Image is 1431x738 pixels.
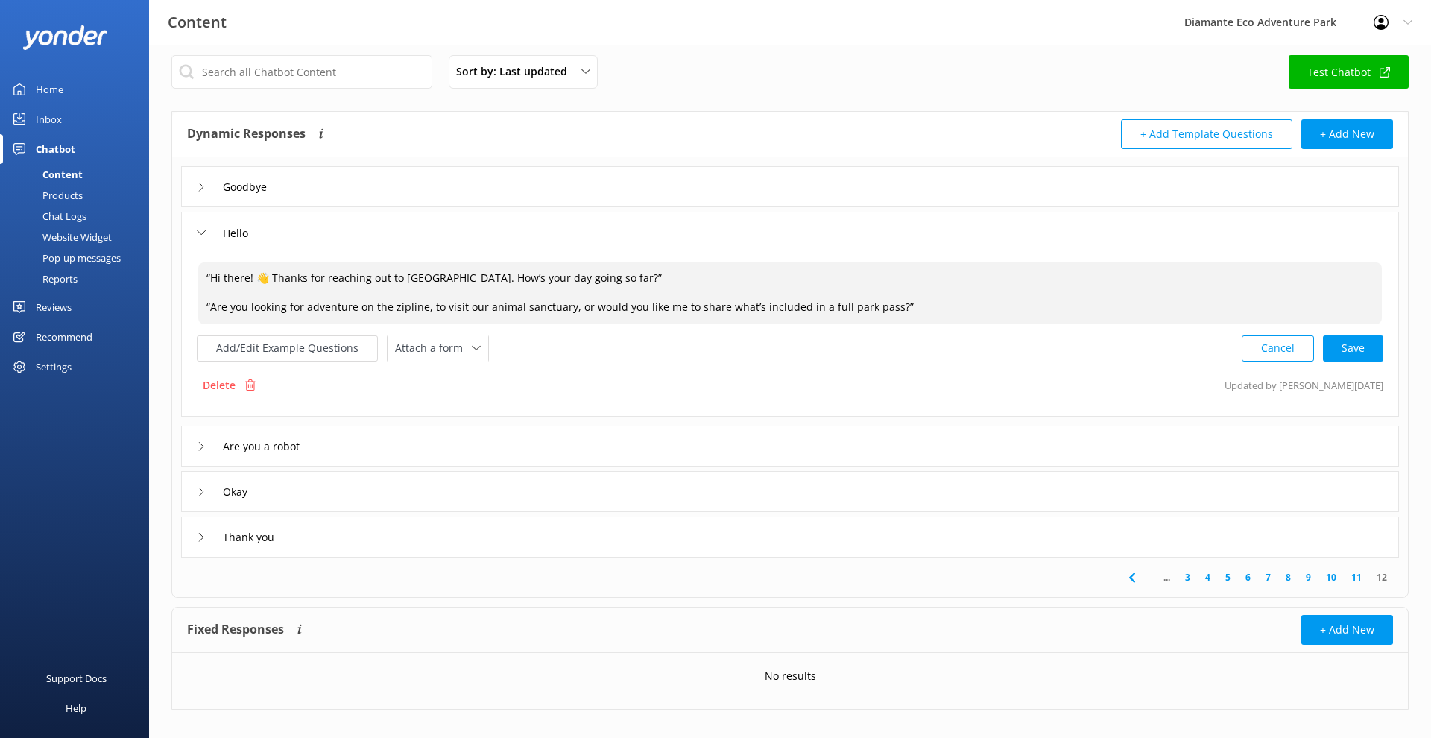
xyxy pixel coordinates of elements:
a: Content [9,164,149,185]
div: Website Widget [9,227,112,247]
p: Updated by [PERSON_NAME] [DATE] [1225,371,1383,400]
button: + Add New [1301,119,1393,149]
a: 10 [1318,570,1344,584]
div: Content [9,164,83,185]
div: Products [9,185,83,206]
a: 8 [1278,570,1298,584]
div: Chat Logs [9,206,86,227]
p: No results [765,668,816,684]
div: Support Docs [46,663,107,693]
div: Home [36,75,63,104]
div: Inbox [36,104,62,134]
h3: Content [168,10,227,34]
img: yonder-white-logo.png [22,25,108,50]
textarea: “Hi there! 👋 Thanks for reaching out to [GEOGRAPHIC_DATA]. How’s your day going so far?” “Are you... [198,262,1382,324]
input: Search all Chatbot Content [171,55,432,89]
div: Recommend [36,322,92,352]
span: Sort by: Last updated [456,63,576,80]
button: + Add New [1301,615,1393,645]
div: Reports [9,268,78,289]
a: 3 [1178,570,1198,584]
button: Save [1323,335,1383,362]
div: Settings [36,352,72,382]
h4: Dynamic Responses [187,119,306,149]
a: Test Chatbot [1289,55,1409,89]
a: Pop-up messages [9,247,149,268]
a: Reports [9,268,149,289]
span: Attach a form [395,340,472,356]
a: 4 [1198,570,1218,584]
div: Reviews [36,292,72,322]
span: ... [1156,570,1178,584]
a: 5 [1218,570,1238,584]
a: Chat Logs [9,206,149,227]
a: 6 [1238,570,1258,584]
div: Chatbot [36,134,75,164]
a: 9 [1298,570,1318,584]
div: Help [66,693,86,723]
p: Delete [203,377,236,394]
button: + Add Template Questions [1121,119,1292,149]
a: 7 [1258,570,1278,584]
a: Products [9,185,149,206]
h4: Fixed Responses [187,615,284,645]
div: Pop-up messages [9,247,121,268]
button: Add/Edit Example Questions [197,335,378,362]
a: 11 [1344,570,1369,584]
button: Cancel [1242,335,1314,362]
a: Website Widget [9,227,149,247]
a: 12 [1369,570,1394,584]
